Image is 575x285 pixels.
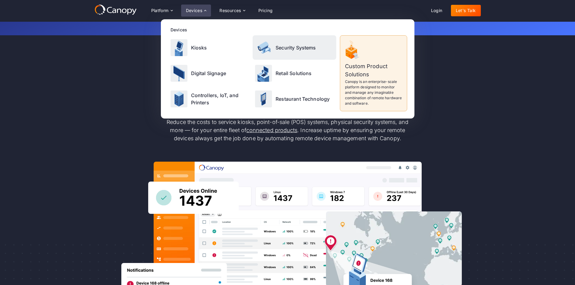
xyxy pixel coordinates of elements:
a: Digital Signage [168,61,252,85]
div: Devices [171,27,407,33]
p: Digital Signage [191,70,226,77]
p: Controllers, IoT, and Printers [191,92,249,106]
a: Pricing [254,5,278,16]
p: Canopy is an enterprise-scale platform designed to monitor and manage any imaginable combination ... [345,79,402,106]
div: Devices [181,5,211,17]
p: Custom Product Solutions [345,62,402,78]
div: Resources [215,5,250,17]
p: Get [140,25,436,32]
a: Security Systems [253,35,336,60]
div: Resources [219,8,241,13]
a: Controllers, IoT, and Printers [168,87,252,111]
p: Retail Solutions [276,70,312,77]
a: Login [426,5,447,16]
nav: Devices [161,19,414,119]
a: connected products [246,127,297,133]
div: Devices [186,8,203,13]
p: Restaurant Technology [276,95,330,103]
div: Platform [146,5,177,17]
a: Let's Talk [451,5,481,16]
a: Retail Solutions [253,61,336,85]
a: Custom Product SolutionsCanopy is an enterprise-scale platform designed to monitor and manage any... [340,35,407,111]
a: Kiosks [168,35,252,60]
p: Kiosks [191,44,207,51]
img: Canopy sees how many devices are online [148,182,239,214]
p: Reduce the costs to service kiosks, point-of-sale (POS) systems, physical security systems, and m... [161,118,414,142]
p: Security Systems [276,44,316,51]
div: Platform [151,8,169,13]
a: Restaurant Technology [253,87,336,111]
